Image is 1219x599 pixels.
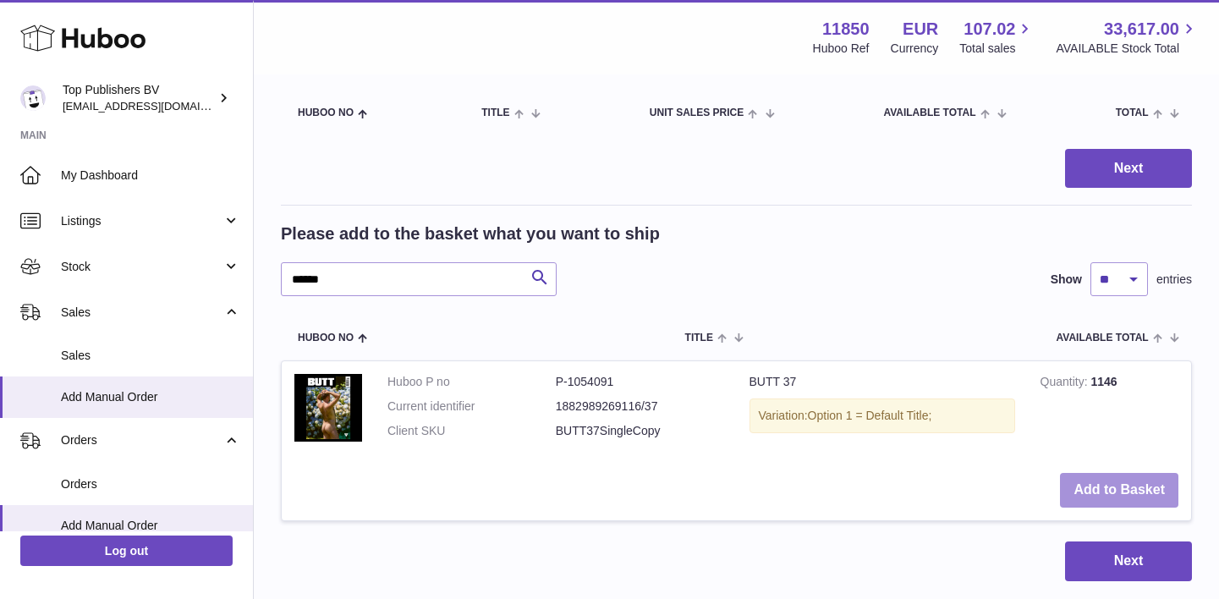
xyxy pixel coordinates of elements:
span: 33,617.00 [1104,18,1179,41]
dd: BUTT37SingleCopy [556,423,724,439]
td: BUTT 37 [737,361,1028,460]
span: AVAILABLE Stock Total [1056,41,1199,57]
a: 107.02 Total sales [959,18,1035,57]
dt: Client SKU [387,423,556,439]
dt: Current identifier [387,398,556,415]
h2: Please add to the basket what you want to ship [281,223,660,245]
strong: 11850 [822,18,870,41]
span: Listings [61,213,222,229]
dt: Huboo P no [387,374,556,390]
dd: 1882989269116/37 [556,398,724,415]
span: Unit Sales Price [650,107,744,118]
div: Currency [891,41,939,57]
span: 107.02 [964,18,1015,41]
img: accounts@fantasticman.com [20,85,46,111]
button: Next [1065,149,1192,189]
div: Variation: [750,398,1015,433]
div: Top Publishers BV [63,82,215,114]
span: Title [685,332,713,343]
label: Show [1051,272,1082,288]
span: Total sales [959,41,1035,57]
strong: Quantity [1041,375,1091,393]
span: AVAILABLE Total [883,107,975,118]
span: AVAILABLE Total [1057,332,1149,343]
strong: EUR [903,18,938,41]
a: Log out [20,536,233,566]
span: Huboo no [298,332,354,343]
div: Huboo Ref [813,41,870,57]
span: Add Manual Order [61,389,240,405]
span: Add Manual Order [61,518,240,534]
button: Next [1065,541,1192,581]
span: Orders [61,432,222,448]
span: Stock [61,259,222,275]
td: 1146 [1028,361,1192,460]
span: Orders [61,476,240,492]
span: Title [481,107,509,118]
span: Option 1 = Default Title; [808,409,932,422]
span: My Dashboard [61,168,240,184]
span: Sales [61,305,222,321]
span: Total [1116,107,1149,118]
span: entries [1156,272,1192,288]
a: 33,617.00 AVAILABLE Stock Total [1056,18,1199,57]
span: Huboo no [298,107,354,118]
button: Add to Basket [1060,473,1178,508]
span: [EMAIL_ADDRESS][DOMAIN_NAME] [63,99,249,113]
img: BUTT 37 [294,374,362,442]
dd: P-1054091 [556,374,724,390]
span: Sales [61,348,240,364]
